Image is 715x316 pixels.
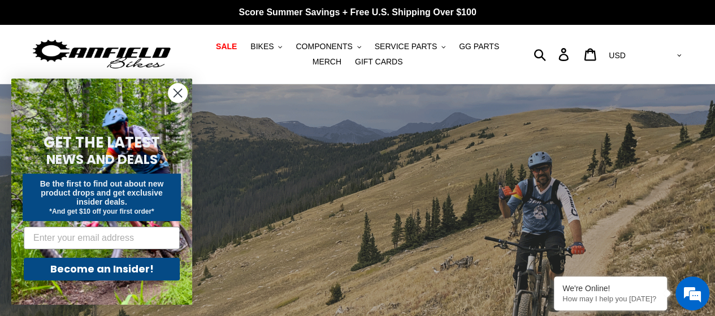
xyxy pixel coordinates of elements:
[40,179,164,206] span: Be the first to find out about new product drops and get exclusive insider deals.
[24,227,180,249] input: Enter your email address
[250,42,274,51] span: BIKES
[375,42,437,51] span: SERVICE PARTS
[562,295,658,303] p: How may I help you today?
[31,37,172,72] img: Canfield Bikes
[369,39,451,54] button: SERVICE PARTS
[49,207,154,215] span: *And get $10 off your first order*
[307,54,347,70] a: MERCH
[168,83,188,103] button: Close dialog
[459,42,499,51] span: GG PARTS
[210,39,242,54] a: SALE
[44,132,160,153] span: GET THE LATEST
[296,42,352,51] span: COMPONENTS
[24,258,180,280] button: Become an Insider!
[355,57,403,67] span: GIFT CARDS
[46,150,158,168] span: NEWS AND DEALS
[245,39,288,54] button: BIKES
[216,42,237,51] span: SALE
[453,39,505,54] a: GG PARTS
[290,39,366,54] button: COMPONENTS
[349,54,409,70] a: GIFT CARDS
[313,57,341,67] span: MERCH
[562,284,658,293] div: We're Online!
